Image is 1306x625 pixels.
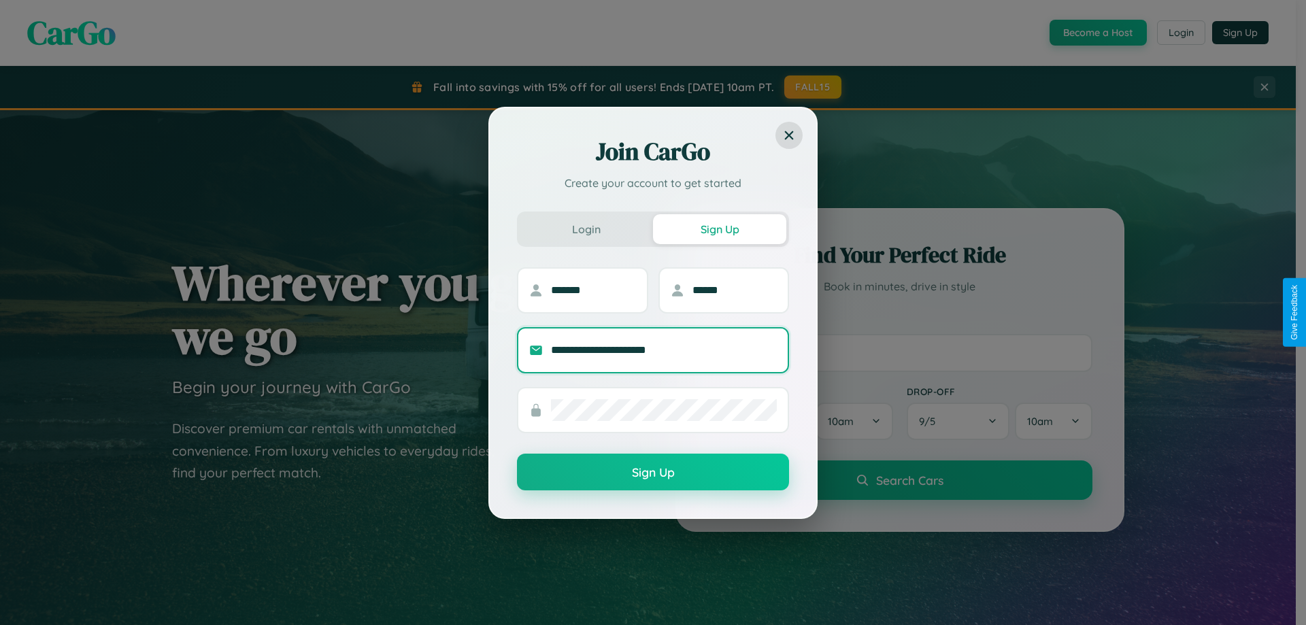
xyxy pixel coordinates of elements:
button: Login [520,214,653,244]
button: Sign Up [517,454,789,490]
div: Give Feedback [1290,285,1299,340]
button: Sign Up [653,214,786,244]
h2: Join CarGo [517,135,789,168]
p: Create your account to get started [517,175,789,191]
